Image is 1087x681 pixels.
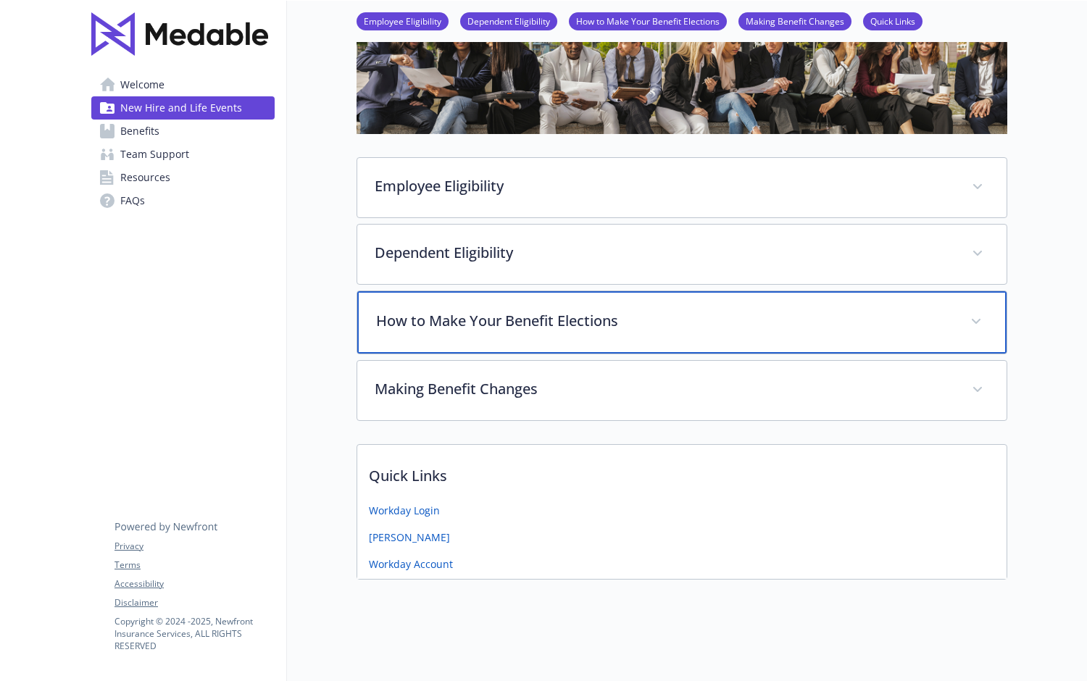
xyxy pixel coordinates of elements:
[91,189,275,212] a: FAQs
[357,291,1007,354] div: How to Make Your Benefit Elections
[120,189,145,212] span: FAQs
[91,96,275,120] a: New Hire and Life Events
[357,445,1007,498] p: Quick Links
[357,361,1007,420] div: Making Benefit Changes
[375,242,954,264] p: Dependent Eligibility
[357,225,1007,284] div: Dependent Eligibility
[120,73,164,96] span: Welcome
[120,143,189,166] span: Team Support
[376,310,953,332] p: How to Make Your Benefit Elections
[114,596,274,609] a: Disclaimer
[369,556,453,572] a: Workday Account
[569,14,727,28] a: How to Make Your Benefit Elections
[738,14,851,28] a: Making Benefit Changes
[114,615,274,652] p: Copyright © 2024 - 2025 , Newfront Insurance Services, ALL RIGHTS RESERVED
[114,577,274,590] a: Accessibility
[369,503,440,518] a: Workday Login
[91,120,275,143] a: Benefits
[863,14,923,28] a: Quick Links
[91,143,275,166] a: Team Support
[120,96,242,120] span: New Hire and Life Events
[120,120,159,143] span: Benefits
[114,540,274,553] a: Privacy
[91,73,275,96] a: Welcome
[460,14,557,28] a: Dependent Eligibility
[114,559,274,572] a: Terms
[357,158,1007,217] div: Employee Eligibility
[120,166,170,189] span: Resources
[357,14,449,28] a: Employee Eligibility
[375,175,954,197] p: Employee Eligibility
[375,378,954,400] p: Making Benefit Changes
[91,166,275,189] a: Resources
[369,530,450,545] a: [PERSON_NAME]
